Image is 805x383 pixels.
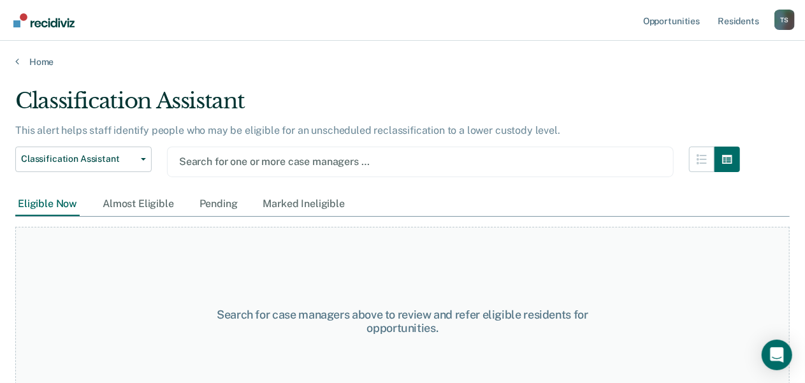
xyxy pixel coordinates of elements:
div: Pending [197,192,240,216]
div: T S [774,10,795,30]
div: Search for case managers above to review and refer eligible residents for opportunities. [209,308,596,335]
div: Open Intercom Messenger [762,340,792,370]
button: Profile dropdown button [774,10,795,30]
span: Classification Assistant [21,154,136,164]
div: Marked Ineligible [261,192,347,216]
button: Classification Assistant [15,147,152,172]
div: Almost Eligible [100,192,177,216]
p: This alert helps staff identify people who may be eligible for an unscheduled reclassification to... [15,124,560,136]
div: Eligible Now [15,192,80,216]
div: Classification Assistant [15,88,740,124]
img: Recidiviz [13,13,75,27]
a: Home [15,56,790,68]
